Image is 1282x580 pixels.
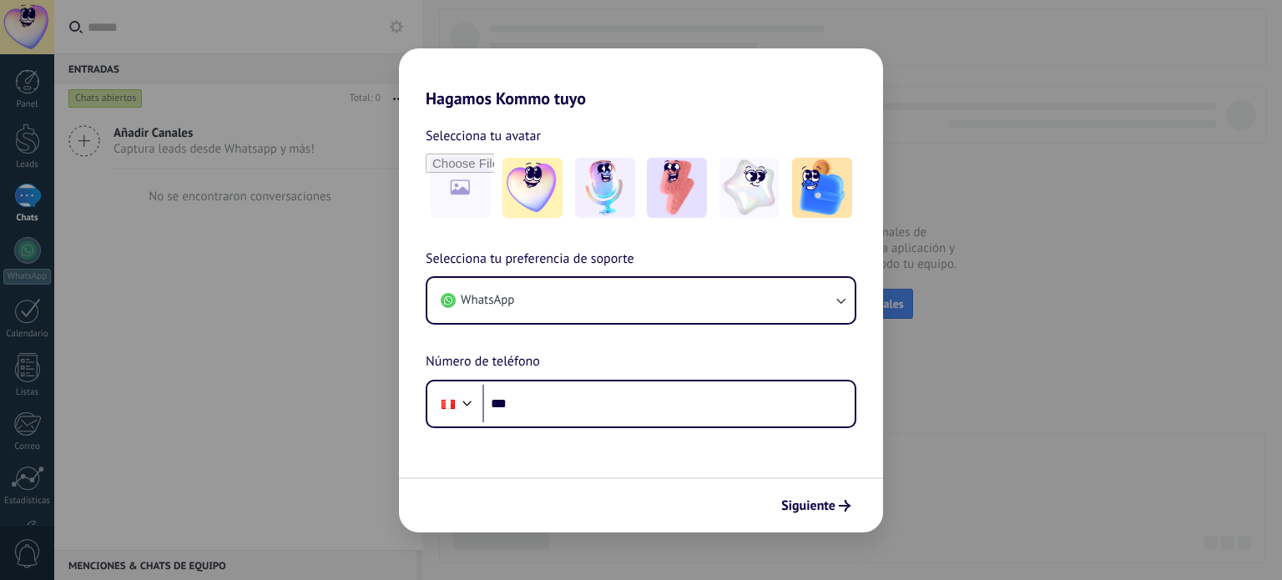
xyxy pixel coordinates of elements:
[426,125,541,147] span: Selecciona tu avatar
[399,48,883,108] h2: Hagamos Kommo tuyo
[781,500,835,512] span: Siguiente
[792,158,852,218] img: -5.jpeg
[647,158,707,218] img: -3.jpeg
[426,249,634,270] span: Selecciona tu preferencia de soporte
[427,278,855,323] button: WhatsApp
[502,158,563,218] img: -1.jpeg
[774,492,858,520] button: Siguiente
[432,386,464,421] div: Peru: + 51
[426,351,540,373] span: Número de teléfono
[575,158,635,218] img: -2.jpeg
[461,292,514,309] span: WhatsApp
[719,158,780,218] img: -4.jpeg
